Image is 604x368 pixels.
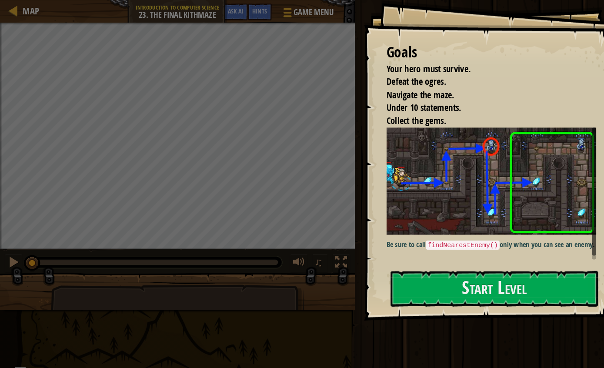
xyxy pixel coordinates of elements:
[361,85,571,98] li: Navigate the maze.
[219,7,234,15] span: Ask AI
[372,60,453,72] span: Your hero must survive.
[372,40,574,60] div: Goals
[243,7,257,15] span: Hints
[17,5,38,17] a: Map
[215,3,238,20] button: Ask AI
[372,230,574,241] p: Be sure to call only when you can see an enemy.
[372,73,429,84] span: Defeat the ogres.
[361,110,571,123] li: Collect the gems.
[320,244,337,262] button: Toggle fullscreen
[14,353,25,364] button: Ask AI
[376,261,575,295] button: Start Level
[300,244,315,262] button: ♫
[372,85,437,97] span: Navigate the maze.
[266,3,326,24] button: Game Menu
[302,246,311,259] span: ♫
[361,97,571,110] li: Under 10 statements.
[279,244,296,262] button: Adjust volume
[372,97,444,109] span: Under 10 statements.
[22,5,38,17] span: Map
[4,244,22,262] button: ⌘ + P: Pause
[372,123,574,226] img: The final kithmaze
[361,60,571,73] li: Your hero must survive.
[361,73,571,85] li: Defeat the ogres.
[410,231,481,240] code: findNearestEnemy()
[372,110,429,122] span: Collect the gems.
[282,7,321,18] span: Game Menu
